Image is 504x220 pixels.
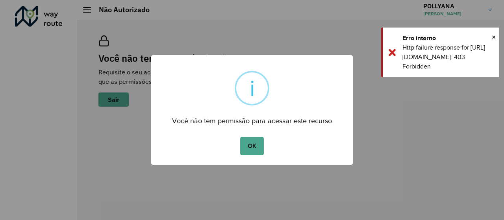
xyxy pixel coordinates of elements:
div: Você não tem permissão para acessar este recurso [151,109,353,127]
div: Erro interno [402,33,493,43]
button: Close [492,31,496,43]
div: i [250,72,255,104]
div: Http failure response for [URL][DOMAIN_NAME]: 403 Forbidden [402,43,493,71]
span: × [492,31,496,43]
button: OK [240,137,263,155]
